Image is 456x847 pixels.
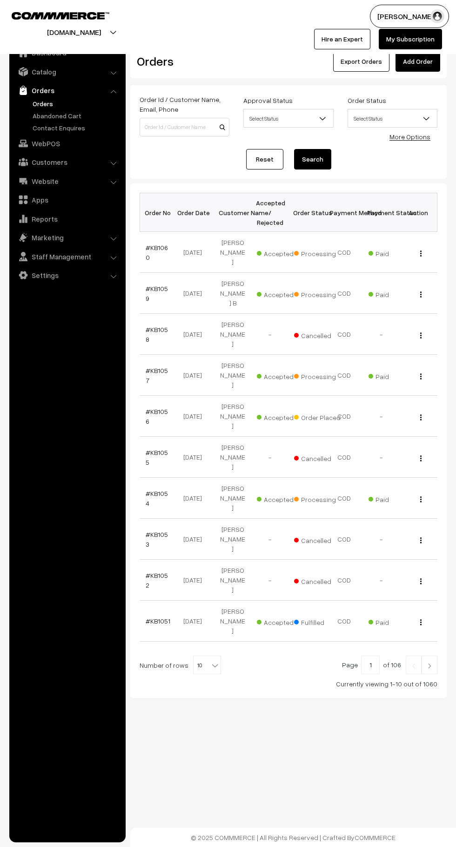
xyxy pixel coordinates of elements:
[137,54,228,68] h2: Orders
[348,95,386,105] label: Order Status
[251,437,288,478] td: -
[251,314,288,355] td: -
[12,267,122,284] a: Settings
[420,332,422,339] img: Menu
[257,492,303,504] span: Accepted
[12,135,122,152] a: WebPOS
[146,530,168,548] a: #KB1053
[14,20,134,44] button: [DOMAIN_NAME]
[214,437,251,478] td: [PERSON_NAME]
[326,355,363,396] td: COD
[12,12,109,19] img: COMMMERCE
[214,519,251,560] td: [PERSON_NAME]
[146,285,168,302] a: #KB1059
[363,314,400,355] td: -
[420,496,422,502] img: Menu
[214,273,251,314] td: [PERSON_NAME] B
[369,246,415,258] span: Paid
[140,118,229,136] input: Order Id / Customer Name / Customer Email / Customer Phone
[244,110,333,127] span: Select Status
[257,246,303,258] span: Accepted
[12,82,122,99] a: Orders
[348,109,437,128] span: Select Status
[294,149,331,169] button: Search
[194,656,221,675] span: 10
[30,99,122,108] a: Orders
[30,123,122,133] a: Contact Enquires
[12,191,122,208] a: Apps
[420,537,422,543] img: Menu
[214,193,251,232] th: Customer Name
[177,355,214,396] td: [DATE]
[140,95,229,114] label: Order Id / Customer Name, Email, Phone
[130,828,456,847] footer: © 2025 COMMMERCE | All Rights Reserved | Crafted By
[326,193,363,232] th: Payment Method
[326,519,363,560] td: COD
[146,617,170,625] a: #KB1051
[243,95,293,105] label: Approval Status
[30,111,122,121] a: Abandoned Cart
[326,273,363,314] td: COD
[243,109,333,128] span: Select Status
[363,437,400,478] td: -
[420,373,422,379] img: Menu
[140,679,437,689] div: Currently viewing 1-10 out of 1060
[389,133,430,141] a: More Options
[294,246,341,258] span: Processing
[146,366,168,384] a: #KB1057
[314,29,370,49] a: Hire an Expert
[177,560,214,601] td: [DATE]
[396,51,440,72] a: Add Order
[257,369,303,381] span: Accepted
[146,325,168,343] a: #KB1058
[420,414,422,420] img: Menu
[177,478,214,519] td: [DATE]
[326,314,363,355] td: COD
[333,51,389,72] button: Export Orders
[214,478,251,519] td: [PERSON_NAME]
[370,5,449,28] button: [PERSON_NAME]…
[363,519,400,560] td: -
[177,273,214,314] td: [DATE]
[326,232,363,273] td: COD
[140,660,188,670] span: Number of rows
[146,489,168,507] a: #KB1054
[369,492,415,504] span: Paid
[369,287,415,299] span: Paid
[369,615,415,627] span: Paid
[214,601,251,642] td: [PERSON_NAME]
[326,560,363,601] td: COD
[409,663,418,669] img: Left
[400,193,437,232] th: Action
[420,455,422,461] img: Menu
[177,601,214,642] td: [DATE]
[177,437,214,478] td: [DATE]
[12,9,93,20] a: COMMMERCE
[326,601,363,642] td: COD
[214,314,251,355] td: [PERSON_NAME]
[251,560,288,601] td: -
[214,232,251,273] td: [PERSON_NAME]
[294,369,341,381] span: Processing
[342,661,358,669] span: Page
[383,661,401,669] span: of 106
[288,193,326,232] th: Order Status
[146,448,168,466] a: #KB1055
[12,229,122,246] a: Marketing
[12,173,122,190] a: Website
[146,407,168,425] a: #KB1056
[420,251,422,257] img: Menu
[294,533,341,545] span: Cancelled
[355,833,396,841] a: COMMMERCE
[214,396,251,437] td: [PERSON_NAME]
[294,287,341,299] span: Processing
[257,287,303,299] span: Accepted
[12,63,122,80] a: Catalog
[294,574,341,586] span: Cancelled
[177,193,214,232] th: Order Date
[369,369,415,381] span: Paid
[12,154,122,170] a: Customers
[326,437,363,478] td: COD
[379,29,442,49] a: My Subscription
[177,519,214,560] td: [DATE]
